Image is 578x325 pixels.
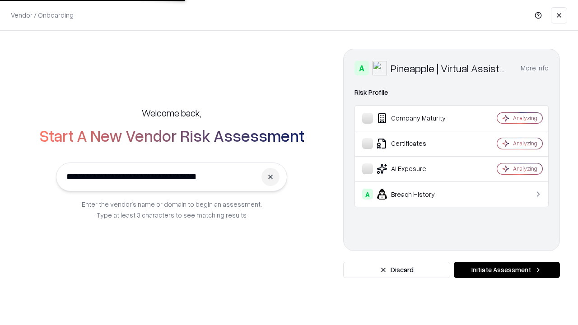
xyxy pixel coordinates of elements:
[391,61,510,75] div: Pineapple | Virtual Assistant Agency
[354,61,369,75] div: A
[362,189,373,200] div: A
[513,114,537,122] div: Analyzing
[11,10,74,20] p: Vendor / Onboarding
[362,113,470,124] div: Company Maturity
[39,126,304,144] h2: Start A New Vendor Risk Assessment
[521,60,549,76] button: More info
[454,262,560,278] button: Initiate Assessment
[354,87,549,98] div: Risk Profile
[142,107,201,119] h5: Welcome back,
[343,262,450,278] button: Discard
[82,199,262,220] p: Enter the vendor’s name or domain to begin an assessment. Type at least 3 characters to see match...
[513,165,537,172] div: Analyzing
[373,61,387,75] img: Pineapple | Virtual Assistant Agency
[362,189,470,200] div: Breach History
[513,139,537,147] div: Analyzing
[362,138,470,149] div: Certificates
[362,163,470,174] div: AI Exposure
